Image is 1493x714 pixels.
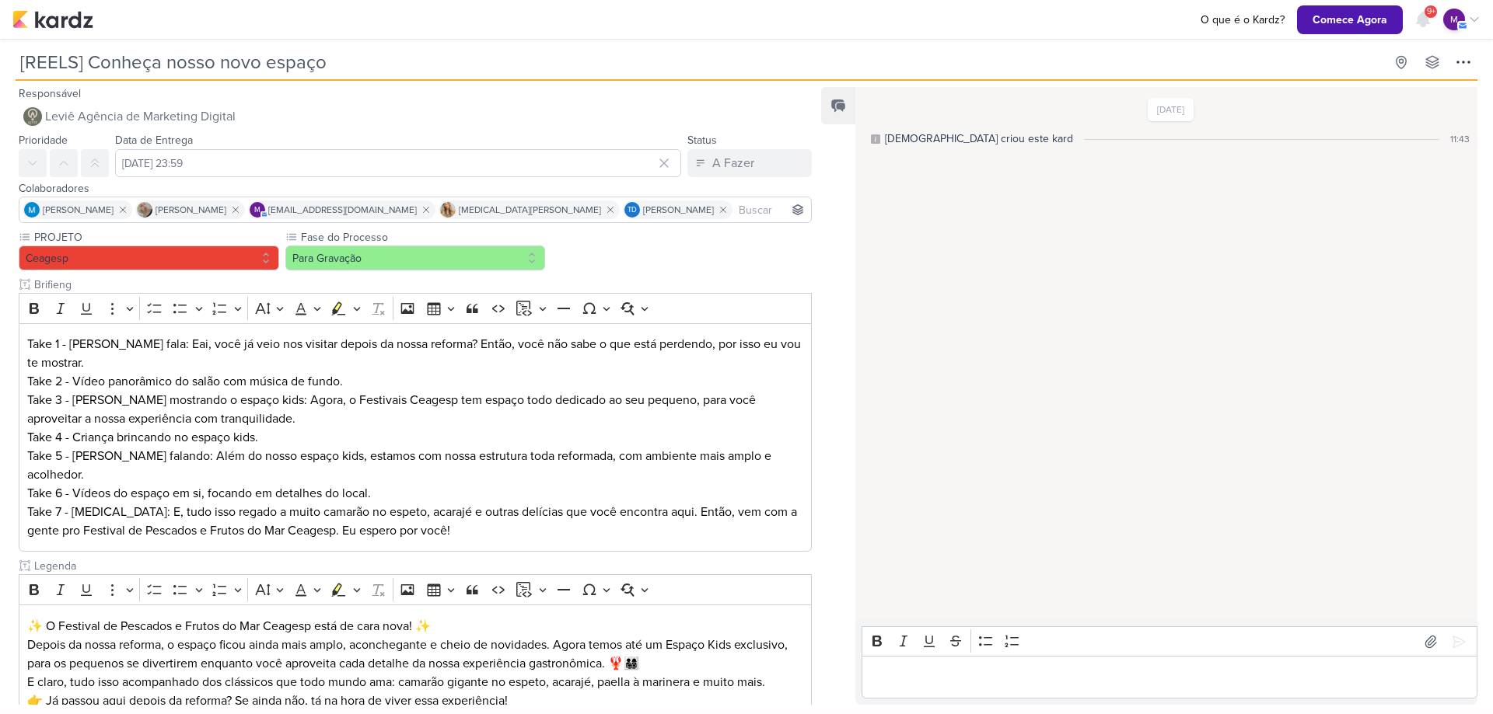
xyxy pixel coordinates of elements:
[885,131,1073,147] div: [DEMOGRAPHIC_DATA] criou este kard
[19,246,279,270] button: Ceagesp
[27,372,804,391] p: Take 2 - Vídeo panorâmico do salão com música de fundo.
[31,558,812,574] input: Texto sem título
[19,293,812,323] div: Editor toolbar
[115,149,681,177] input: Select a date
[27,636,804,673] p: Depois da nossa reforma, o espaço ficou ainda mais amplo, aconchegante e cheio de novidades. Agor...
[33,229,279,246] label: PROJETO
[19,323,812,552] div: Editor editing area: main
[628,207,637,214] p: Td
[19,134,68,147] label: Prioridade
[19,103,812,131] button: Leviê Agência de Marketing Digital
[27,335,804,372] p: Take 1 - [PERSON_NAME] fala: Eai, você já veio nos visitar depois da nossa reforma? Então, você n...
[137,202,152,218] img: Sarah Violante
[12,10,93,29] img: kardz.app
[156,203,226,217] span: [PERSON_NAME]
[115,134,193,147] label: Data de Entrega
[268,203,417,217] span: [EMAIL_ADDRESS][DOMAIN_NAME]
[19,180,812,197] div: Colaboradores
[1443,9,1465,30] div: mlegnaioli@gmail.com
[16,48,1384,76] input: Kard Sem Título
[440,202,456,218] img: Yasmin Yumi
[24,202,40,218] img: MARIANA MIRANDA
[285,246,546,270] button: Para Gravação
[1297,5,1403,34] button: Comece Agora
[862,656,1477,698] div: Editor editing area: main
[31,277,812,293] input: Texto sem título
[1450,12,1458,26] p: m
[250,202,265,218] div: mlegnaioli@gmail.com
[624,202,640,218] div: Thais de carvalho
[1194,12,1291,28] a: O que é o Kardz?
[19,87,81,100] label: Responsável
[254,207,260,214] p: m
[43,203,114,217] span: [PERSON_NAME]
[459,203,601,217] span: [MEDICAL_DATA][PERSON_NAME]
[299,229,546,246] label: Fase do Processo
[862,626,1477,657] div: Editor toolbar
[27,447,804,484] p: Take 5 - [PERSON_NAME] falando: Além do nosso espaço kids, estamos com nossa estrutura toda refor...
[27,391,804,447] p: Take 3 - [PERSON_NAME] mostrando o espaço kids: Agora, o Festivais Ceagesp tem espaço todo dedica...
[27,503,804,540] p: Take 7 - [MEDICAL_DATA]: E, tudo isso regado a muito camarão no espeto, acarajé e outras delícias...
[27,673,804,691] p: E claro, tudo isso acompanhado dos clássicos que todo mundo ama: camarão gigante no espeto, acara...
[687,134,717,147] label: Status
[687,149,812,177] button: A Fazer
[27,617,804,636] p: ✨ O Festival de Pescados e Frutos do Mar Ceagesp está de cara nova! ✨
[27,484,804,503] p: Take 6 - Vídeos do espaço em si, focando em detalhes do local.
[643,203,714,217] span: [PERSON_NAME]
[1450,132,1470,146] div: 11:43
[1427,5,1435,18] span: 9+
[19,574,812,604] div: Editor toolbar
[45,107,236,126] span: Leviê Agência de Marketing Digital
[736,200,808,219] input: Buscar
[712,154,754,172] div: A Fazer
[23,107,42,126] img: Leviê Agência de Marketing Digital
